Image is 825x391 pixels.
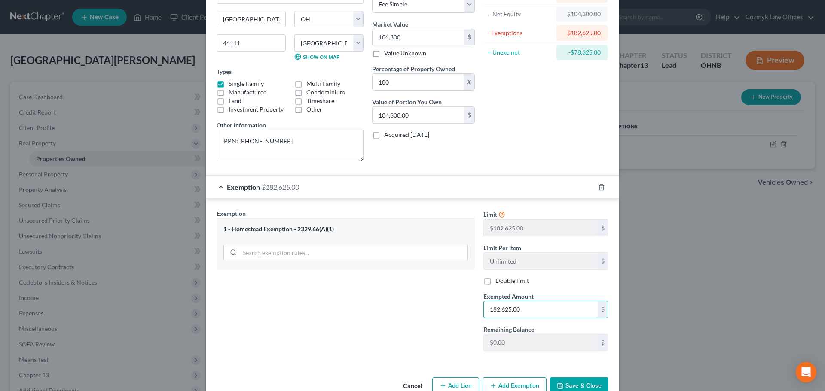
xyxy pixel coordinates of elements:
div: $ [598,301,608,318]
input: 0.00 [373,29,464,45]
span: Exemption [227,183,260,191]
div: -$78,325.00 [563,48,601,57]
div: $104,300.00 [563,10,601,18]
span: $182,625.00 [262,183,299,191]
div: $ [598,253,608,269]
div: $ [464,107,474,123]
div: $ [598,220,608,236]
span: Exemption [217,210,246,217]
div: - Exemptions [488,29,553,37]
label: Condominium [306,88,345,97]
div: % [464,74,474,90]
label: Investment Property [229,105,284,114]
label: Other information [217,121,266,130]
input: -- [484,253,598,269]
a: Show on Map [294,53,339,60]
input: 0.00 [484,301,598,318]
input: Enter zip... [217,34,286,52]
input: 0.00 [373,107,464,123]
input: Enter city... [217,11,285,27]
div: 1 - Homestead Exemption - 2329.66(A)(1) [223,225,468,233]
input: Search exemption rules... [240,244,467,261]
input: -- [484,220,598,236]
div: = Net Equity [488,10,553,18]
div: Open Intercom Messenger [796,362,816,382]
label: Acquired [DATE] [384,130,429,139]
span: Limit [483,211,497,218]
div: $ [464,29,474,45]
label: Timeshare [306,97,334,105]
label: Types [217,67,232,76]
label: Remaining Balance [483,325,534,334]
div: = Unexempt [488,48,553,57]
label: Double limit [495,276,529,285]
label: Market Value [372,20,408,29]
label: Land [229,97,241,105]
label: Manufactured [229,88,267,97]
input: -- [484,334,598,351]
label: Value Unknown [384,49,426,58]
label: Limit Per Item [483,243,521,252]
label: Value of Portion You Own [372,97,442,106]
label: Multi Family [306,79,340,88]
div: $182,625.00 [563,29,601,37]
label: Single Family [229,79,264,88]
div: $ [598,334,608,351]
label: Other [306,105,322,114]
label: Percentage of Property Owned [372,64,455,73]
input: 0.00 [373,74,464,90]
span: Exempted Amount [483,293,534,300]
